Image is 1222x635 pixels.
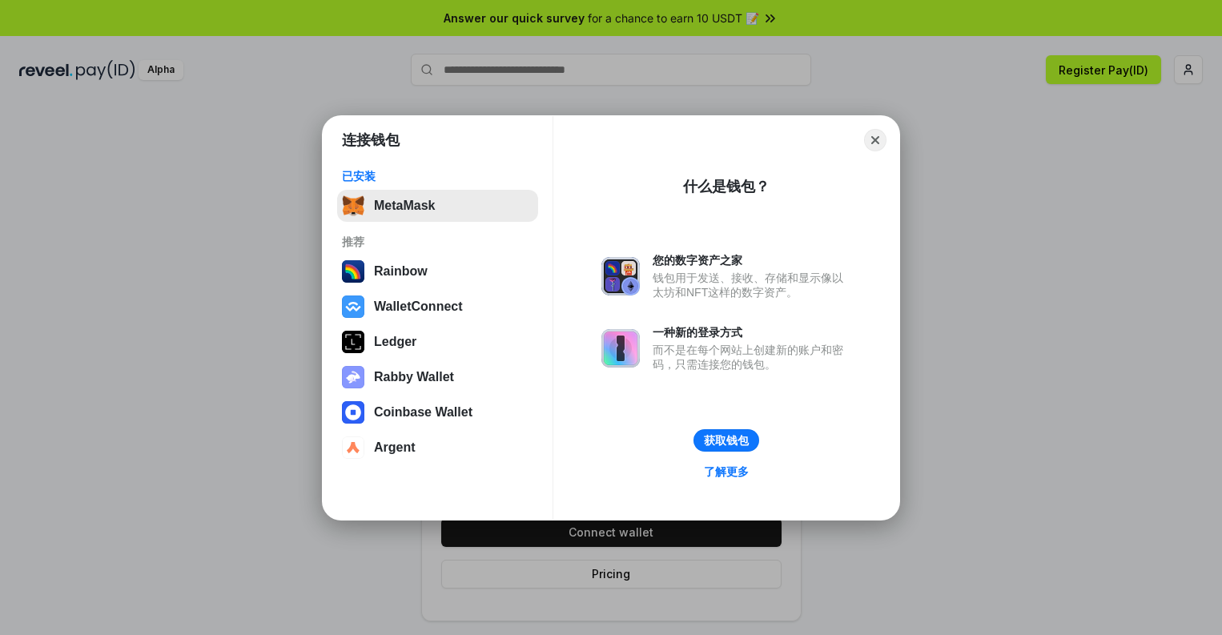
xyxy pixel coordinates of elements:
div: 您的数字资产之家 [653,253,851,267]
div: 什么是钱包？ [683,177,770,196]
div: 已安装 [342,169,533,183]
button: Rainbow [337,255,538,287]
h1: 连接钱包 [342,131,400,150]
img: svg+xml,%3Csvg%20width%3D%22120%22%20height%3D%22120%22%20viewBox%3D%220%200%20120%20120%22%20fil... [342,260,364,283]
img: svg+xml,%3Csvg%20fill%3D%22none%22%20height%3D%2233%22%20viewBox%3D%220%200%2035%2033%22%20width%... [342,195,364,217]
img: svg+xml,%3Csvg%20xmlns%3D%22http%3A%2F%2Fwww.w3.org%2F2000%2Fsvg%22%20fill%3D%22none%22%20viewBox... [601,257,640,295]
button: Argent [337,432,538,464]
img: svg+xml,%3Csvg%20xmlns%3D%22http%3A%2F%2Fwww.w3.org%2F2000%2Fsvg%22%20fill%3D%22none%22%20viewBox... [342,366,364,388]
div: MetaMask [374,199,435,213]
button: Rabby Wallet [337,361,538,393]
div: Argent [374,440,416,455]
div: WalletConnect [374,299,463,314]
button: Ledger [337,326,538,358]
div: 获取钱包 [704,433,749,448]
div: 了解更多 [704,464,749,479]
a: 了解更多 [694,461,758,482]
img: svg+xml,%3Csvg%20width%3D%2228%22%20height%3D%2228%22%20viewBox%3D%220%200%2028%2028%22%20fill%3D... [342,401,364,424]
div: Rainbow [374,264,428,279]
img: svg+xml,%3Csvg%20width%3D%2228%22%20height%3D%2228%22%20viewBox%3D%220%200%2028%2028%22%20fill%3D... [342,295,364,318]
div: Ledger [374,335,416,349]
button: MetaMask [337,190,538,222]
button: Coinbase Wallet [337,396,538,428]
button: WalletConnect [337,291,538,323]
button: 获取钱包 [693,429,759,452]
div: 而不是在每个网站上创建新的账户和密码，只需连接您的钱包。 [653,343,851,372]
div: Rabby Wallet [374,370,454,384]
div: 钱包用于发送、接收、存储和显示像以太坊和NFT这样的数字资产。 [653,271,851,299]
img: svg+xml,%3Csvg%20xmlns%3D%22http%3A%2F%2Fwww.w3.org%2F2000%2Fsvg%22%20fill%3D%22none%22%20viewBox... [601,329,640,368]
div: Coinbase Wallet [374,405,472,420]
button: Close [864,129,886,151]
div: 推荐 [342,235,533,249]
img: svg+xml,%3Csvg%20xmlns%3D%22http%3A%2F%2Fwww.w3.org%2F2000%2Fsvg%22%20width%3D%2228%22%20height%3... [342,331,364,353]
div: 一种新的登录方式 [653,325,851,340]
img: svg+xml,%3Csvg%20width%3D%2228%22%20height%3D%2228%22%20viewBox%3D%220%200%2028%2028%22%20fill%3D... [342,436,364,459]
